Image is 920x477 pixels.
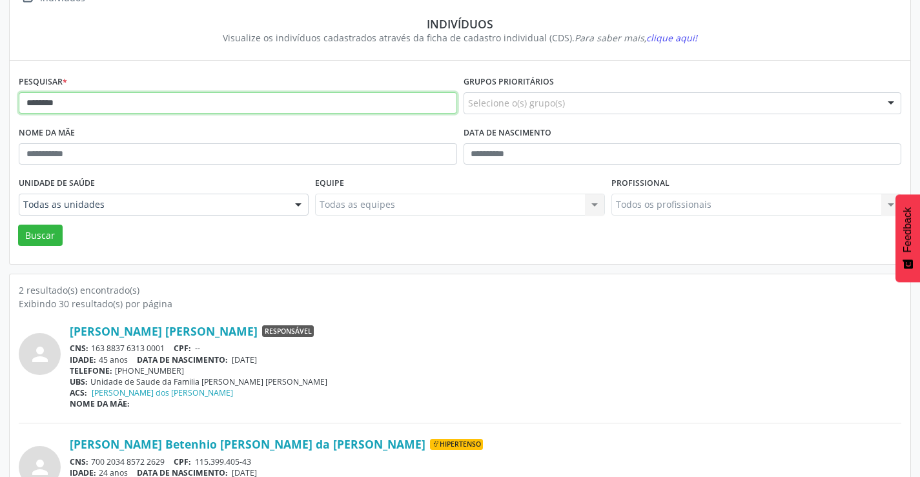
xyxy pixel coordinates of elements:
span: IDADE: [70,354,96,365]
span: Responsável [262,325,314,337]
label: Equipe [315,174,344,194]
span: TELEFONE: [70,365,112,376]
span: 115.399.405-43 [195,456,251,467]
span: CPF: [174,343,191,354]
span: [DATE] [232,354,257,365]
label: Nome da mãe [19,123,75,143]
label: Pesquisar [19,72,67,92]
div: 2 resultado(s) encontrado(s) [19,283,901,297]
a: [PERSON_NAME] Betenhio [PERSON_NAME] da [PERSON_NAME] [70,437,425,451]
span: Todas as unidades [23,198,282,211]
a: [PERSON_NAME] [PERSON_NAME] [70,324,258,338]
span: Hipertenso [430,439,483,451]
i: person [28,343,52,366]
div: Unidade de Saude da Familia [PERSON_NAME] [PERSON_NAME] [70,376,901,387]
div: 45 anos [70,354,901,365]
div: 163 8837 6313 0001 [70,343,901,354]
a: [PERSON_NAME] dos [PERSON_NAME] [92,387,233,398]
label: Data de nascimento [464,123,551,143]
label: Unidade de saúde [19,174,95,194]
i: Para saber mais, [575,32,697,44]
span: DATA DE NASCIMENTO: [137,354,228,365]
span: CNS: [70,456,88,467]
button: Buscar [18,225,63,247]
div: Indivíduos [28,17,892,31]
div: 700 2034 8572 2629 [70,456,901,467]
span: CPF: [174,456,191,467]
span: Feedback [902,207,914,252]
div: Visualize os indivíduos cadastrados através da ficha de cadastro individual (CDS). [28,31,892,45]
span: -- [195,343,200,354]
div: [PHONE_NUMBER] [70,365,901,376]
label: Grupos prioritários [464,72,554,92]
label: Profissional [611,174,670,194]
span: CNS: [70,343,88,354]
span: UBS: [70,376,88,387]
div: Exibindo 30 resultado(s) por página [19,297,901,310]
button: Feedback - Mostrar pesquisa [895,194,920,282]
span: clique aqui! [646,32,697,44]
span: ACS: [70,387,87,398]
span: NOME DA MÃE: [70,398,130,409]
span: Selecione o(s) grupo(s) [468,96,565,110]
